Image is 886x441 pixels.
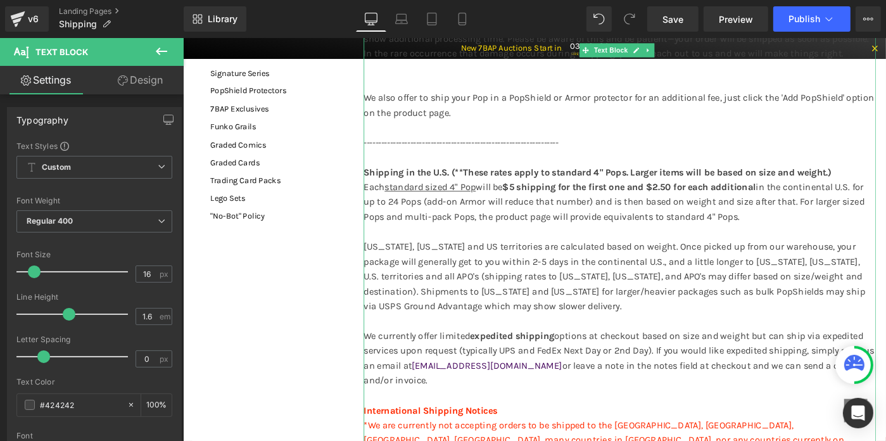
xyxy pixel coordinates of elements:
[141,394,172,416] div: %
[25,11,41,27] div: v6
[704,6,768,32] a: Preview
[27,216,73,226] b: Regular 400
[348,157,624,169] strong: $5 shipping for the first one and $2.50 for each additional
[94,66,186,94] a: Design
[16,378,172,387] div: Text Color
[586,6,612,32] button: Undo
[197,140,707,152] strong: Shipping in the U.S. (**These rates apply to standard 4" Pops. Larger items will be based on size...
[356,6,386,32] a: Desktop
[59,6,184,16] a: Landing Pages
[197,155,756,300] p: Each will be in the continental U.S. for up to 24 Pops (add-on Armor will reduce that number) and...
[21,68,187,87] a: 7BAP Exclusives
[59,19,97,29] span: Shipping
[35,47,88,57] span: Text Block
[21,87,187,107] a: Funko Grails
[197,57,756,89] p: We also offer to ship your Pop in a PopShield or Armor protector for an additional fee, just clic...
[197,108,409,120] em: -------------------------------------------------------------------
[856,6,881,32] button: More
[250,351,414,363] a: [EMAIL_ADDRESS][DOMAIN_NAME]
[788,14,820,24] span: Publish
[40,398,121,412] input: Color
[16,141,172,151] div: Text Styles
[16,196,172,205] div: Font Weight
[21,107,187,127] a: Graded Comics
[220,157,319,169] span: standard sized 4" Pop
[21,127,187,146] a: Graded Cards
[313,319,405,331] strong: expedited shipping
[719,13,753,26] span: Preview
[500,6,514,21] a: Expand / Collapse
[447,6,478,32] a: Mobile
[160,270,170,278] span: px
[197,317,756,381] p: We currently offer limited options at checkout based on size and weight but can ship via expedite...
[662,13,683,26] span: Save
[21,48,187,68] a: PopShield Protectors
[16,250,172,259] div: Font Size
[16,293,172,302] div: Line Height
[16,335,172,344] div: Letter Spacing
[197,400,343,412] span: International Shipping Notices
[843,398,873,428] div: Open Intercom Messenger
[21,165,187,185] a: Lego Sets
[160,355,170,363] span: px
[417,6,447,32] a: Tablet
[21,185,187,205] a: "No-Bot" Policy
[16,108,68,125] div: Typography
[21,29,187,49] a: Signature Series
[21,146,187,165] a: Trading Card Packs
[208,13,237,25] span: Library
[773,6,851,32] button: Publish
[617,6,642,32] button: Redo
[386,6,417,32] a: Laptop
[160,312,170,321] span: em
[445,6,487,21] span: Text Block
[16,431,172,440] div: Font
[42,162,71,173] b: Custom
[5,6,49,32] a: v6
[184,6,246,32] a: New Library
